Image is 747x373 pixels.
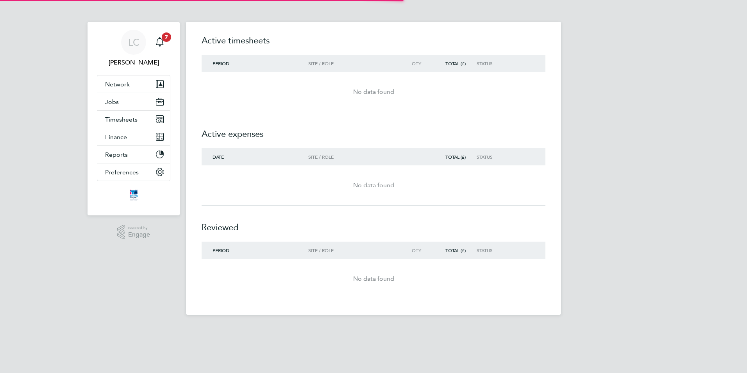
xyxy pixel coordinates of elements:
[97,146,170,163] button: Reports
[202,181,545,190] div: No data found
[105,81,130,88] span: Network
[213,247,229,253] span: Period
[97,75,170,93] button: Network
[152,30,168,55] a: 7
[97,93,170,110] button: Jobs
[105,116,138,123] span: Timesheets
[128,37,139,47] span: LC
[477,61,525,66] div: Status
[398,61,432,66] div: Qty
[432,61,477,66] div: Total (£)
[117,225,150,240] a: Powered byEngage
[105,133,127,141] span: Finance
[105,151,128,158] span: Reports
[97,30,170,67] a: LC[PERSON_NAME]
[105,98,119,106] span: Jobs
[97,58,170,67] span: Louis Crawford
[432,247,477,253] div: Total (£)
[88,22,180,215] nav: Main navigation
[202,274,545,283] div: No data found
[202,87,545,97] div: No data found
[308,154,398,160] div: Site / Role
[432,154,477,160] div: Total (£)
[202,154,308,160] div: Date
[477,154,525,160] div: Status
[97,163,170,181] button: Preferences
[97,189,170,201] a: Go to home page
[308,247,398,253] div: Site / Role
[202,112,545,148] h2: Active expenses
[162,32,171,42] span: 7
[128,225,150,231] span: Powered by
[213,60,229,66] span: Period
[202,206,545,242] h2: Reviewed
[128,231,150,238] span: Engage
[477,247,525,253] div: Status
[128,189,139,201] img: itsconstruction-logo-retina.png
[97,128,170,145] button: Finance
[105,169,139,176] span: Preferences
[398,247,432,253] div: Qty
[202,34,545,55] h2: Active timesheets
[97,111,170,128] button: Timesheets
[308,61,398,66] div: Site / Role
